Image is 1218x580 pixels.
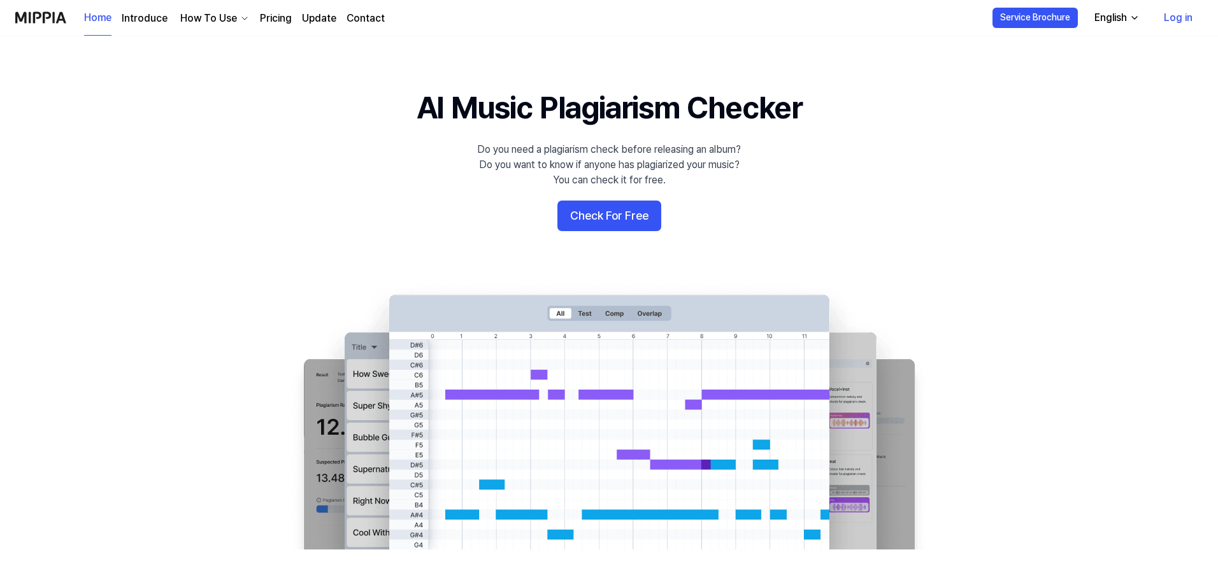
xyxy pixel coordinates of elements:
[557,201,661,231] button: Check For Free
[178,11,250,26] button: How To Use
[278,282,940,549] img: main Image
[178,11,240,26] div: How To Use
[1092,10,1129,25] div: English
[302,11,336,26] a: Update
[260,11,292,26] a: Pricing
[417,87,802,129] h1: AI Music Plagiarism Checker
[122,11,168,26] a: Introduce
[992,8,1078,28] button: Service Brochure
[1084,5,1147,31] button: English
[84,1,111,36] a: Home
[347,11,385,26] a: Contact
[477,142,741,188] div: Do you need a plagiarism check before releasing an album? Do you want to know if anyone has plagi...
